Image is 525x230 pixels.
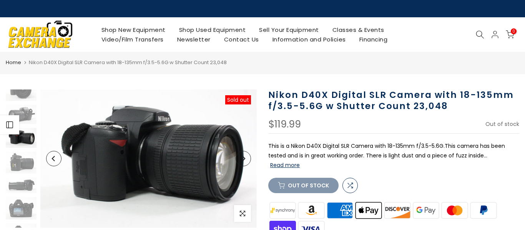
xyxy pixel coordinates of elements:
h1: Nikon D40X Digital SLR Camera with 18-135mm f/3.5-5.6G w Shutter Count 23,048 [268,89,519,112]
a: Shop Used Equipment [172,25,253,35]
span: Nikon D40X Digital SLR Camera with 18-135mm f/3.5-5.6G w Shutter Count 23,048 [29,59,227,66]
img: american express [326,201,354,220]
img: paypal [469,201,498,220]
span: 0 [511,28,517,34]
a: Video/Film Transfers [95,35,170,44]
img: Nikon D40X Digital SLR Camera with 18-135mm f/3.5-5.6G w Shutter Count 23,048 Digital Cameras - D... [6,152,37,174]
a: 0 [506,30,514,39]
img: Nikon D40X Digital SLR Camera with 18-135mm f/3.5-5.6G w Shutter Count 23,048 Digital Cameras - D... [40,89,257,228]
button: Previous [46,151,61,166]
img: discover [383,201,412,220]
button: Read more [270,162,300,169]
img: Nikon D40X Digital SLR Camera with 18-135mm f/3.5-5.6G w Shutter Count 23,048 Digital Cameras - D... [6,105,37,124]
a: Sell Your Equipment [253,25,326,35]
a: Home [6,59,21,66]
a: Classes & Events [326,25,391,35]
span: Out of stock [485,120,519,128]
img: Nikon D40X Digital SLR Camera with 18-135mm f/3.5-5.6G w Shutter Count 23,048 Digital Cameras - D... [6,197,37,220]
img: master [440,201,469,220]
button: Next [236,151,251,166]
img: amazon payments [297,201,326,220]
img: synchrony [268,201,297,220]
a: Contact Us [217,35,266,44]
a: Newsletter [170,35,217,44]
img: google pay [412,201,440,220]
a: Shop New Equipment [95,25,172,35]
img: apple pay [354,201,383,220]
a: Information and Policies [266,35,352,44]
div: $119.99 [268,119,301,129]
a: Financing [352,35,394,44]
p: This is a Nikon D40X Digital SLR Camera with 18-135mm f/3.5-5.6G.This camera has been tested and ... [268,141,519,170]
img: Nikon D40X Digital SLR Camera with 18-135mm f/3.5-5.6G w Shutter Count 23,048 Digital Cameras - D... [6,128,37,147]
img: Nikon D40X Digital SLR Camera with 18-135mm f/3.5-5.6G w Shutter Count 23,048 Digital Cameras - D... [6,177,37,193]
